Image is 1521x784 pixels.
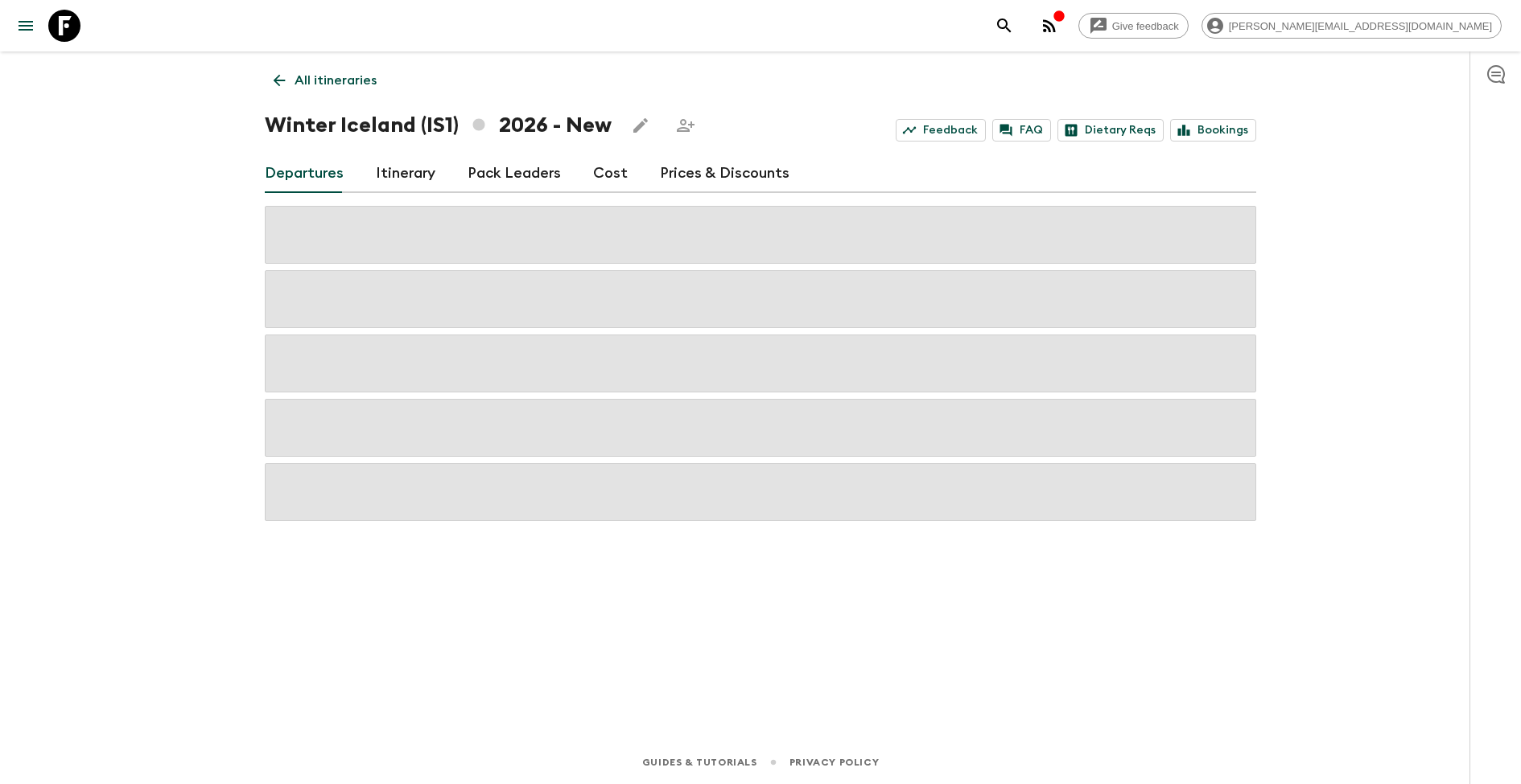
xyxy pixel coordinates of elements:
[624,109,657,142] button: Edit this itinerary
[642,753,757,771] a: Guides & Tutorials
[265,154,344,193] a: Departures
[376,154,435,193] a: Itinerary
[988,10,1020,42] button: search adventures
[593,154,628,193] a: Cost
[1220,20,1501,32] span: [PERSON_NAME][EMAIL_ADDRESS][DOMAIN_NAME]
[1103,20,1188,32] span: Give feedback
[992,119,1051,142] a: FAQ
[265,109,612,142] h1: Winter Iceland (IS1) 2026 - New
[10,10,42,42] button: menu
[1078,13,1189,39] a: Give feedback
[896,119,986,142] a: Feedback
[1202,13,1502,39] div: [PERSON_NAME][EMAIL_ADDRESS][DOMAIN_NAME]
[295,71,377,90] p: All itineraries
[660,154,789,193] a: Prices & Discounts
[1057,119,1164,142] a: Dietary Reqs
[670,109,702,142] span: Share this itinerary
[1170,119,1256,142] a: Bookings
[265,64,385,96] a: All itineraries
[468,154,561,193] a: Pack Leaders
[789,753,879,771] a: Privacy Policy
